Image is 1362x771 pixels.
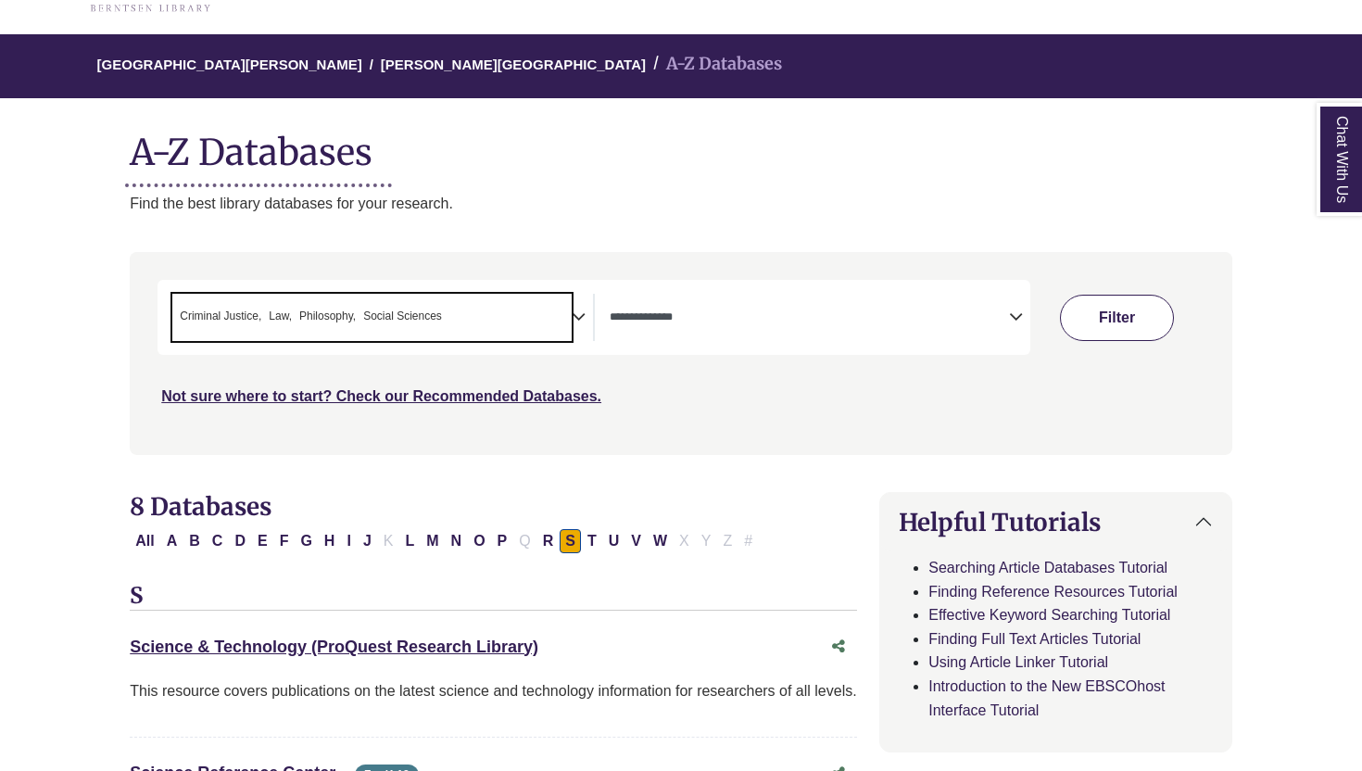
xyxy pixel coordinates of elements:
[928,560,1167,575] a: Searching Article Databases Tutorial
[130,532,760,548] div: Alpha-list to filter by first letter of database name
[161,529,183,553] button: Filter Results A
[880,493,1231,551] button: Helpful Tutorials
[492,529,513,553] button: Filter Results P
[292,308,356,325] li: Philosophy
[928,607,1170,623] a: Effective Keyword Searching Tutorial
[358,529,377,553] button: Filter Results J
[399,529,420,553] button: Filter Results L
[646,51,782,78] li: A-Z Databases
[648,529,673,553] button: Filter Results W
[1060,295,1174,341] button: Submit for Search Results
[582,529,602,553] button: Filter Results T
[261,308,292,325] li: Law
[130,34,1232,98] nav: breadcrumb
[421,529,444,553] button: Filter Results M
[180,308,261,325] span: Criminal Justice
[363,308,442,325] span: Social Sciences
[356,308,442,325] li: Social Sciences
[820,629,857,664] button: Share this database
[172,308,261,325] li: Criminal Justice
[252,529,273,553] button: Filter Results E
[130,529,159,553] button: All
[97,54,362,72] a: [GEOGRAPHIC_DATA][PERSON_NAME]
[446,529,468,553] button: Filter Results N
[229,529,251,553] button: Filter Results D
[446,311,454,326] textarea: Search
[537,529,560,553] button: Filter Results R
[130,583,857,611] h3: S
[130,252,1232,454] nav: Search filters
[603,529,625,553] button: Filter Results U
[269,308,292,325] span: Law
[625,529,647,553] button: Filter Results V
[130,117,1232,173] h1: A-Z Databases
[130,192,1232,216] p: Find the best library databases for your research.
[319,529,341,553] button: Filter Results H
[183,529,206,553] button: Filter Results B
[207,529,229,553] button: Filter Results C
[928,654,1108,670] a: Using Article Linker Tutorial
[161,388,601,404] a: Not sure where to start? Check our Recommended Databases.
[130,491,271,522] span: 8 Databases
[299,308,356,325] span: Philosophy
[560,529,581,553] button: Filter Results S
[130,638,538,656] a: Science & Technology (ProQuest Research Library)
[274,529,295,553] button: Filter Results F
[341,529,356,553] button: Filter Results I
[610,311,1009,326] textarea: Search
[130,679,857,703] p: This resource covers publications on the latest science and technology information for researcher...
[928,678,1165,718] a: Introduction to the New EBSCOhost Interface Tutorial
[381,54,646,72] a: [PERSON_NAME][GEOGRAPHIC_DATA]
[928,631,1141,647] a: Finding Full Text Articles Tutorial
[295,529,317,553] button: Filter Results G
[468,529,490,553] button: Filter Results O
[928,584,1178,600] a: Finding Reference Resources Tutorial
